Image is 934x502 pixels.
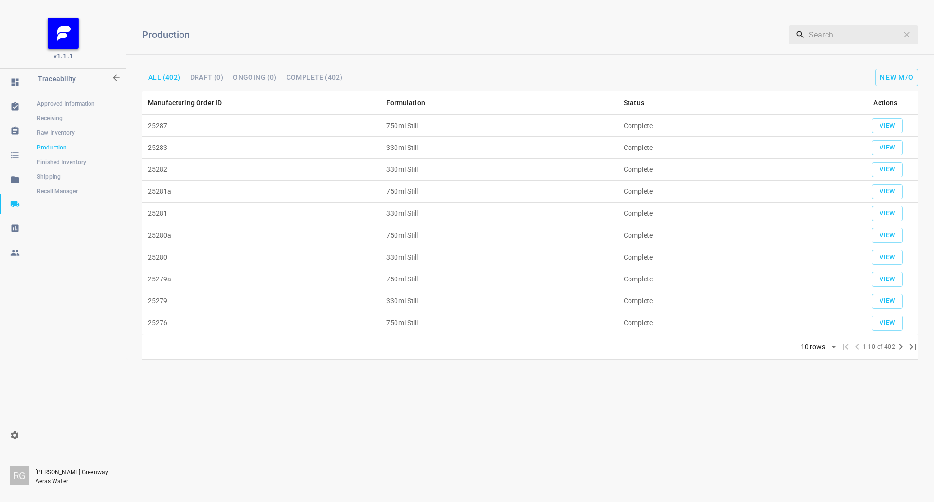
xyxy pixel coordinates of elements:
span: View [877,274,898,285]
button: add [872,316,903,331]
button: All (402) [144,71,184,84]
span: Previous Page [851,341,863,353]
button: add [872,294,903,309]
button: add [875,69,918,86]
span: Next Page [895,341,907,353]
td: 25280 [142,246,380,268]
span: View [877,120,898,131]
button: add [872,162,903,177]
td: Complete [618,115,852,137]
span: View [877,186,898,197]
span: Raw Inventory [37,128,118,138]
td: Complete [618,312,852,334]
a: Shipping [29,167,126,186]
div: 10 rows [794,340,840,354]
td: 330ml Still [380,159,618,181]
span: Last Page [907,341,918,353]
button: add [872,250,903,265]
span: Production [37,143,118,152]
a: Raw Inventory [29,123,126,143]
td: 330ml Still [380,137,618,159]
td: Complete [618,137,852,159]
td: Complete [618,224,852,246]
svg: Search [795,30,805,39]
td: Complete [618,181,852,203]
td: 25281a [142,181,380,203]
td: Complete [618,268,852,290]
div: Manufacturing Order ID [148,97,222,109]
span: View [877,208,898,219]
span: View [877,230,898,241]
div: Status [624,97,644,109]
span: Ongoing (0) [233,74,276,81]
button: add [872,272,903,287]
td: 750ml Still [380,115,618,137]
span: Formulation [386,97,438,109]
span: 1-10 of 402 [863,342,895,352]
td: Complete [618,246,852,268]
td: 25276 [142,312,380,334]
span: Manufacturing Order ID [148,97,234,109]
button: add [872,184,903,199]
button: add [872,206,903,221]
td: 25279 [142,290,380,312]
td: 25287 [142,115,380,137]
p: Traceability [38,69,110,92]
td: Complete [618,159,852,181]
td: Complete [618,290,852,312]
a: Receiving [29,109,126,128]
span: DRAFT (0) [190,74,224,81]
a: Approved Information [29,94,126,113]
td: 25280a [142,224,380,246]
span: View [877,142,898,153]
a: Recall Manager [29,182,126,201]
td: 25281 [142,203,380,224]
img: FB_Logo_Reversed_RGB_Icon.895fbf61.png [48,18,79,49]
button: add [872,118,903,133]
div: R G [10,466,29,485]
span: First Page [840,341,851,353]
button: add [872,140,903,155]
span: Complete (402) [287,74,343,81]
span: View [877,252,898,263]
span: New M/O [880,74,914,81]
span: Approved Information [37,99,118,109]
button: Ongoing (0) [229,71,280,84]
button: DRAFT (0) [186,71,228,84]
td: 750ml Still [380,268,618,290]
td: 330ml Still [380,246,618,268]
td: 750ml Still [380,312,618,334]
span: All (402) [148,74,180,81]
span: v1.1.1 [54,51,73,61]
a: Production [29,138,126,157]
button: add [872,228,903,243]
td: 750ml Still [380,181,618,203]
td: 330ml Still [380,290,618,312]
span: Status [624,97,657,109]
span: Shipping [37,172,118,182]
span: Finished Inventory [37,157,118,167]
td: 750ml Still [380,224,618,246]
div: Formulation [386,97,425,109]
a: Finished Inventory [29,152,126,172]
span: View [877,296,898,307]
p: [PERSON_NAME] Greenway [36,468,116,477]
input: Search [809,25,898,44]
td: 25279a [142,268,380,290]
button: Complete (402) [283,71,347,84]
td: 25283 [142,137,380,159]
div: 10 rows [798,343,828,351]
h6: Production [142,27,649,42]
span: Recall Manager [37,186,118,196]
span: Receiving [37,113,118,123]
td: Complete [618,203,852,224]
